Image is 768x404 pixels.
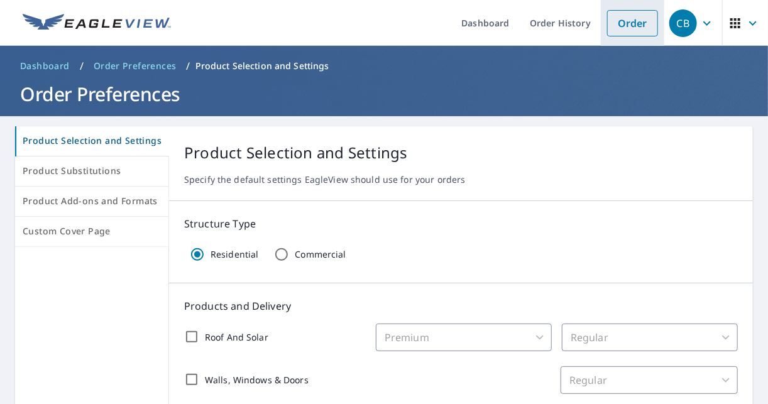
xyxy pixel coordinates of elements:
[562,324,738,351] div: Regular
[376,324,552,351] div: Premium
[80,58,84,74] li: /
[23,14,171,33] img: EV Logo
[205,373,309,386] p: Walls, Windows & Doors
[20,60,70,72] span: Dashboard
[184,216,738,231] p: Structure Type
[184,298,738,314] p: Products and Delivery
[23,224,161,239] span: Custom Cover Page
[561,366,738,394] div: Regular
[187,58,190,74] li: /
[15,126,169,247] div: tab-list
[15,81,753,107] h1: Order Preferences
[607,10,658,36] a: Order
[23,163,161,179] span: Product Substitutions
[23,194,161,209] span: Product Add-ons and Formats
[15,56,75,76] a: Dashboard
[23,133,162,149] span: Product Selection and Settings
[89,56,182,76] a: Order Preferences
[295,249,346,260] p: Commercial
[669,9,697,37] div: CB
[184,174,738,185] p: Specify the default settings EagleView should use for your orders
[15,56,753,76] nav: breadcrumb
[211,249,258,260] p: Residential
[205,330,268,344] p: Roof And Solar
[184,141,738,164] p: Product Selection and Settings
[195,60,329,72] p: Product Selection and Settings
[94,60,177,72] span: Order Preferences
